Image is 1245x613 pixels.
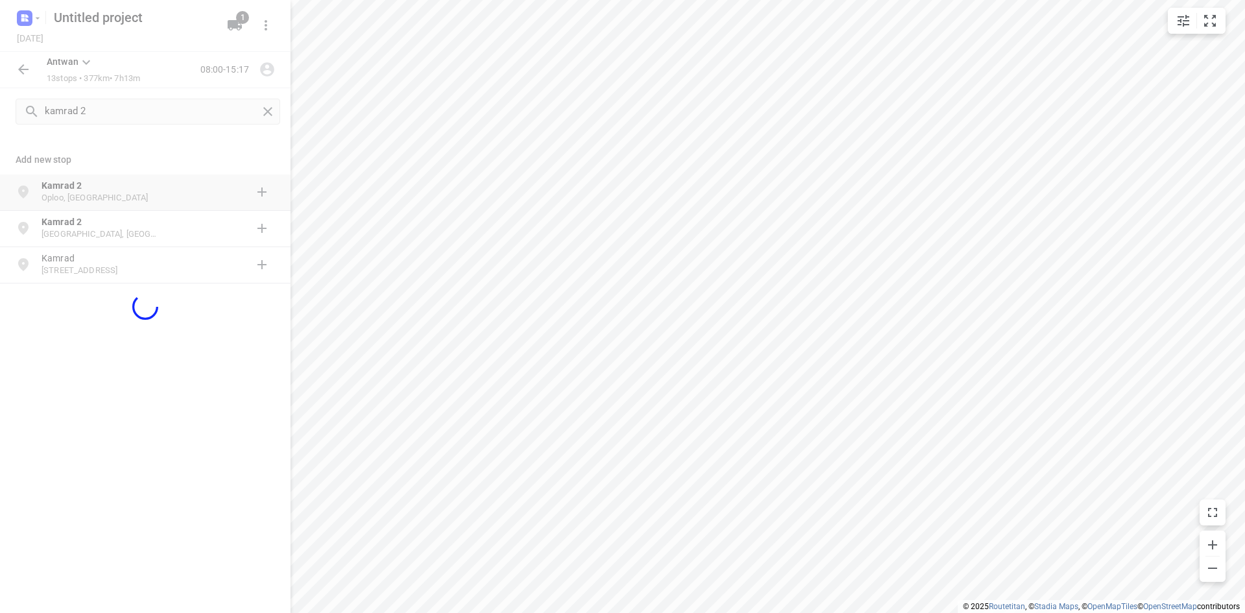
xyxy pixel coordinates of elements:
a: Routetitan [989,602,1025,611]
a: Stadia Maps [1034,602,1078,611]
li: © 2025 , © , © © contributors [963,602,1240,611]
a: OpenMapTiles [1087,602,1137,611]
button: Fit zoom [1197,8,1223,34]
button: Map settings [1170,8,1196,34]
a: OpenStreetMap [1143,602,1197,611]
div: small contained button group [1168,8,1226,34]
